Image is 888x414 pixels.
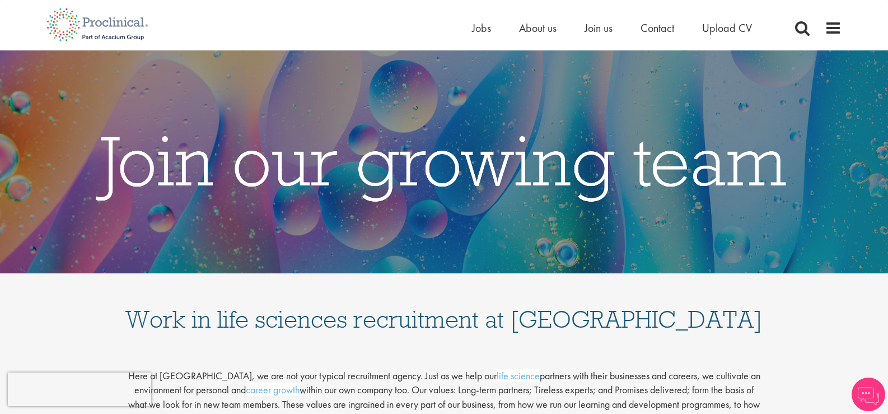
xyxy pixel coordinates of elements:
[125,285,763,332] h1: Work in life sciences recruitment at [GEOGRAPHIC_DATA]
[497,369,540,382] a: life science
[472,21,491,35] a: Jobs
[702,21,752,35] a: Upload CV
[585,21,613,35] a: Join us
[641,21,674,35] a: Contact
[852,378,885,411] img: Chatbot
[246,383,300,396] a: career growth
[8,373,151,406] iframe: reCAPTCHA
[519,21,557,35] a: About us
